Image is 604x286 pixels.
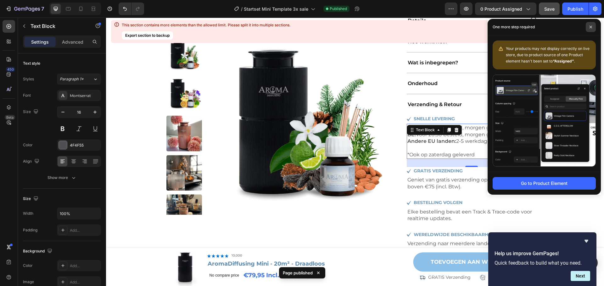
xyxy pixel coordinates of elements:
[122,23,291,28] div: This section contains more elements than the allowed limit. Please split it into multiple sections.
[23,61,40,66] div: Text style
[382,257,430,263] p: GRATIS 1 jaar garantie
[301,223,430,236] p: Verzending naar meerdere landen mogelijk. Controleer onze bezorgzones bij het afrekenen.
[179,255,200,261] p: No discount
[302,62,332,69] p: Onderhoud
[60,138,96,173] img: Geurmachine Mini Draadloos (tot 20m²) - Geurmachine Mini Draadloos (tot 20m²) - AromaDiffusing
[23,76,34,82] div: Styles
[60,59,96,94] img: Geurmachine Mini Draadloos (tot 20m²) - Geurmachine Mini Draadloos (tot 20m²) - AromaDiffusing
[308,182,356,188] p: Bestelling volgen
[31,39,49,45] p: Settings
[60,19,96,55] img: Geurmachine Mini Draadloos (tot 20m²) - Geurmachine Mini Draadloos (tot 20m²) - AromaDiffusing
[41,5,44,13] p: 7
[5,115,15,120] div: Beta
[562,3,589,15] button: Publish
[302,21,342,28] p: Hoe werkt het?
[23,247,53,256] div: Background
[70,263,99,269] div: Add...
[101,242,305,251] h1: AromaDiffusing Mini - 20m² - Draadloos
[106,18,604,286] iframe: Design area
[325,240,421,248] p: TOEVOEGEN AAN WINKELWAGEN
[521,180,568,186] div: Go to Product Element
[48,175,77,181] div: Show more
[493,177,596,190] button: Go to Product Element
[495,237,590,281] div: Help us improve GemPages!
[23,108,40,116] div: Size
[62,39,83,45] p: Advanced
[241,6,243,12] span: /
[302,84,356,90] p: Verzending & Retour
[111,19,289,197] img: Geurmachine Mini Draadloos (tot 20m²) - Geurmachine Mini Draadloos (tot 20m²) - AromaDiffusing
[583,237,590,245] button: Hide survey
[301,191,430,204] p: Elke bestelling bevat een Track & Trace-code voor realtime updates.
[57,208,101,219] input: Auto
[60,177,96,212] img: Geurmachine Mini Draadloos (tot 20m²) - Geurmachine Mini Draadloos (tot 20m²) - AromaDiffusing
[23,279,34,285] div: Image
[568,6,583,12] div: Publish
[571,271,590,281] button: Next question
[3,3,47,15] button: 7
[70,279,99,285] div: Add...
[330,6,347,12] span: Published
[309,110,330,115] div: Text Block
[308,150,357,156] p: Gratis verzending
[119,3,144,15] div: Undo/Redo
[60,98,96,133] img: Geurmachine Mini Draadloos (tot 20m²) - Geurmachine Mini Draadloos (tot 20m²) - AromaDiffusing
[301,121,350,127] strong: Andere EU landen:
[495,250,590,257] h2: Help us improve GemPages!
[544,6,555,12] span: Save
[301,106,431,141] div: Rich Text Editor. Editing area: main
[506,46,590,63] span: Your products may not display correctly on live store, due to product source of one Product eleme...
[301,159,430,172] p: Geniet van gratis verzending op alle bestellingen boven €75 (incl. Btw).
[493,24,535,30] p: One more step required
[70,228,99,233] div: Add...
[23,172,101,183] button: Show more
[6,67,15,72] div: 450
[475,3,536,15] button: 0 product assigned
[31,22,84,30] p: Text Block
[301,107,430,114] p: Voor 23:00 besteld, morgen geleverd.
[302,42,352,49] p: Wat is inbegrepen?
[495,260,590,266] p: Quick feedback to build what you need.
[70,143,99,148] div: 4F4F55
[480,6,522,12] span: 0 product assigned
[122,31,173,40] button: Export section to backup
[57,73,101,85] button: Paragraph 1*
[70,93,99,99] div: Montserrat
[308,214,390,220] p: Wereldwijde beschikbaarheid
[23,157,41,166] div: Align
[244,6,308,12] span: Startset Mini Template 3x sale
[301,107,310,113] strong: NL:
[103,256,133,260] p: No compare price
[23,227,37,233] div: Padding
[322,257,365,263] p: GRATIS Verzending
[301,114,310,120] strong: BE:
[137,251,174,264] div: €79,95 Incl.
[307,235,438,254] a: TOEVOEGEN AAN WINKELWAGEN
[23,142,33,148] div: Color
[553,59,574,63] b: “Assigned”
[60,76,84,82] span: Paragraph 1*
[539,3,560,15] button: Save
[126,236,136,240] p: 10,000
[23,195,40,203] div: Size
[308,98,349,104] p: Snelle levering
[23,211,33,216] div: Width
[23,93,31,98] div: Font
[23,263,33,268] div: Color
[283,270,313,276] p: Page published
[301,134,430,141] p: *Ook op zaterdag geleverd
[301,114,430,127] p: Voor 20:30 besteld, morgen geleverd. 2-5 werkdagen levertijd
